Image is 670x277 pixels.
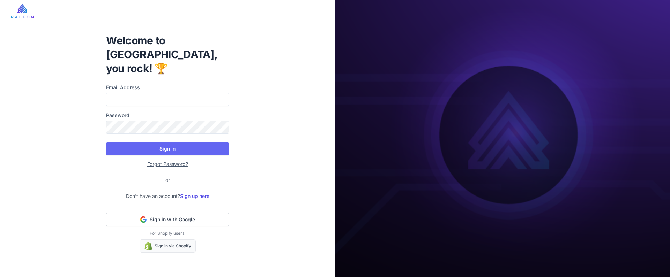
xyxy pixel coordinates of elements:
[147,161,188,167] a: Forgot Password?
[106,230,229,237] p: For Shopify users:
[160,176,176,184] div: or
[140,239,196,253] a: Sign in via Shopify
[180,193,209,199] a: Sign up here
[106,84,229,91] label: Email Address
[150,216,195,223] span: Sign in with Google
[106,142,229,155] button: Sign In
[106,111,229,119] label: Password
[106,213,229,226] button: Sign in with Google
[106,33,229,75] h1: Welcome to [GEOGRAPHIC_DATA], you rock! 🏆
[11,4,33,18] img: raleon-logo-whitebg.9aac0268.jpg
[106,192,229,200] p: Don't have an account?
